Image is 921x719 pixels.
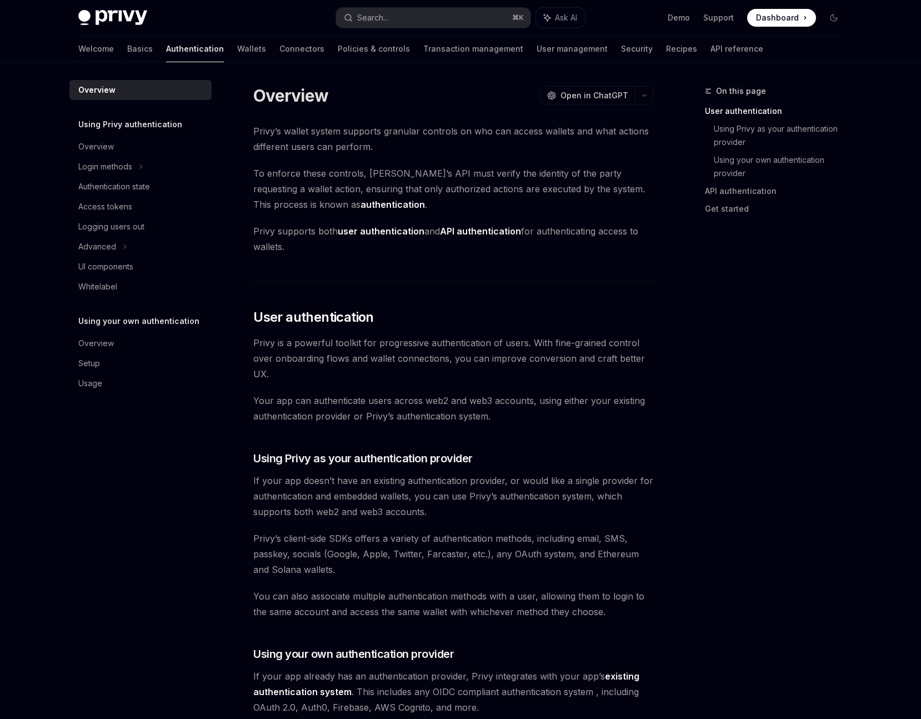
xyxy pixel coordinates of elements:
[560,90,628,101] span: Open in ChatGPT
[555,12,577,23] span: Ask AI
[166,36,224,62] a: Authentication
[69,277,212,297] a: Whitelabel
[69,197,212,217] a: Access tokens
[540,86,635,105] button: Open in ChatGPT
[253,588,654,620] span: You can also associate multiple authentication methods with a user, allowing them to login to the...
[703,12,734,23] a: Support
[78,10,147,26] img: dark logo
[423,36,523,62] a: Transaction management
[253,166,654,212] span: To enforce these controls, [PERSON_NAME]’s API must verify the identity of the party requesting a...
[253,393,654,424] span: Your app can authenticate users across web2 and web3 accounts, using either your existing authent...
[69,80,212,100] a: Overview
[714,120,852,151] a: Using Privy as your authentication provider
[78,314,199,328] h5: Using your own authentication
[512,13,524,22] span: ⌘ K
[78,83,116,97] div: Overview
[69,137,212,157] a: Overview
[279,36,324,62] a: Connectors
[78,220,144,233] div: Logging users out
[716,84,766,98] span: On this page
[237,36,266,62] a: Wallets
[338,226,424,237] strong: user authentication
[705,200,852,218] a: Get started
[253,308,374,326] span: User authentication
[756,12,799,23] span: Dashboard
[537,36,608,62] a: User management
[536,8,585,28] button: Ask AI
[710,36,763,62] a: API reference
[78,36,114,62] a: Welcome
[127,36,153,62] a: Basics
[825,9,843,27] button: Toggle dark mode
[78,357,100,370] div: Setup
[78,140,114,153] div: Overview
[253,451,473,466] span: Using Privy as your authentication provider
[440,226,521,237] strong: API authentication
[357,11,388,24] div: Search...
[69,177,212,197] a: Authentication state
[253,335,654,382] span: Privy is a powerful toolkit for progressive authentication of users. With fine-grained control ov...
[253,531,654,577] span: Privy’s client-side SDKs offers a variety of authentication methods, including email, SMS, passke...
[253,223,654,254] span: Privy supports both and for authenticating access to wallets.
[253,646,454,662] span: Using your own authentication provider
[78,200,132,213] div: Access tokens
[666,36,697,62] a: Recipes
[69,257,212,277] a: UI components
[78,280,117,293] div: Whitelabel
[336,8,530,28] button: Search...⌘K
[361,199,425,210] strong: authentication
[714,151,852,182] a: Using your own authentication provider
[78,160,132,173] div: Login methods
[69,353,212,373] a: Setup
[78,118,182,131] h5: Using Privy authentication
[69,217,212,237] a: Logging users out
[78,180,150,193] div: Authentication state
[705,182,852,200] a: API authentication
[253,123,654,154] span: Privy’s wallet system supports granular controls on who can access wallets and what actions diffe...
[621,36,653,62] a: Security
[78,337,114,350] div: Overview
[78,240,116,253] div: Advanced
[69,373,212,393] a: Usage
[253,668,654,715] span: If your app already has an authentication provider, Privy integrates with your app’s . This inclu...
[747,9,816,27] a: Dashboard
[253,86,328,106] h1: Overview
[253,473,654,520] span: If your app doesn’t have an existing authentication provider, or would like a single provider for...
[338,36,410,62] a: Policies & controls
[69,333,212,353] a: Overview
[668,12,690,23] a: Demo
[78,377,102,390] div: Usage
[78,260,133,273] div: UI components
[705,102,852,120] a: User authentication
